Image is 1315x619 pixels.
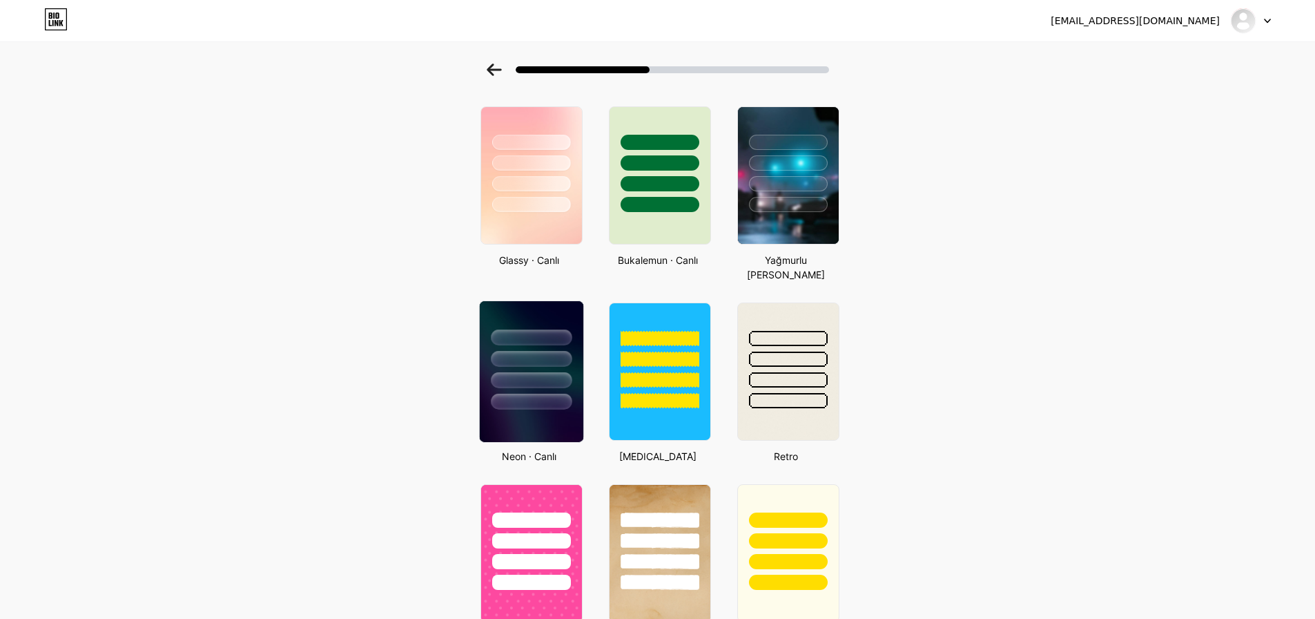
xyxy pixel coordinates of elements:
font: Retro [774,450,798,462]
font: Neon · Canlı [502,450,556,462]
font: [EMAIL_ADDRESS][DOMAIN_NAME] [1051,15,1220,26]
font: Glassy · Canlı [499,254,559,266]
font: Yağmurlu [PERSON_NAME] [747,254,825,280]
img: neon.jpg [479,301,583,442]
img: partikolik [1230,8,1256,34]
font: [MEDICAL_DATA] [619,450,697,462]
font: Bukalemun · Canlı [618,254,698,266]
